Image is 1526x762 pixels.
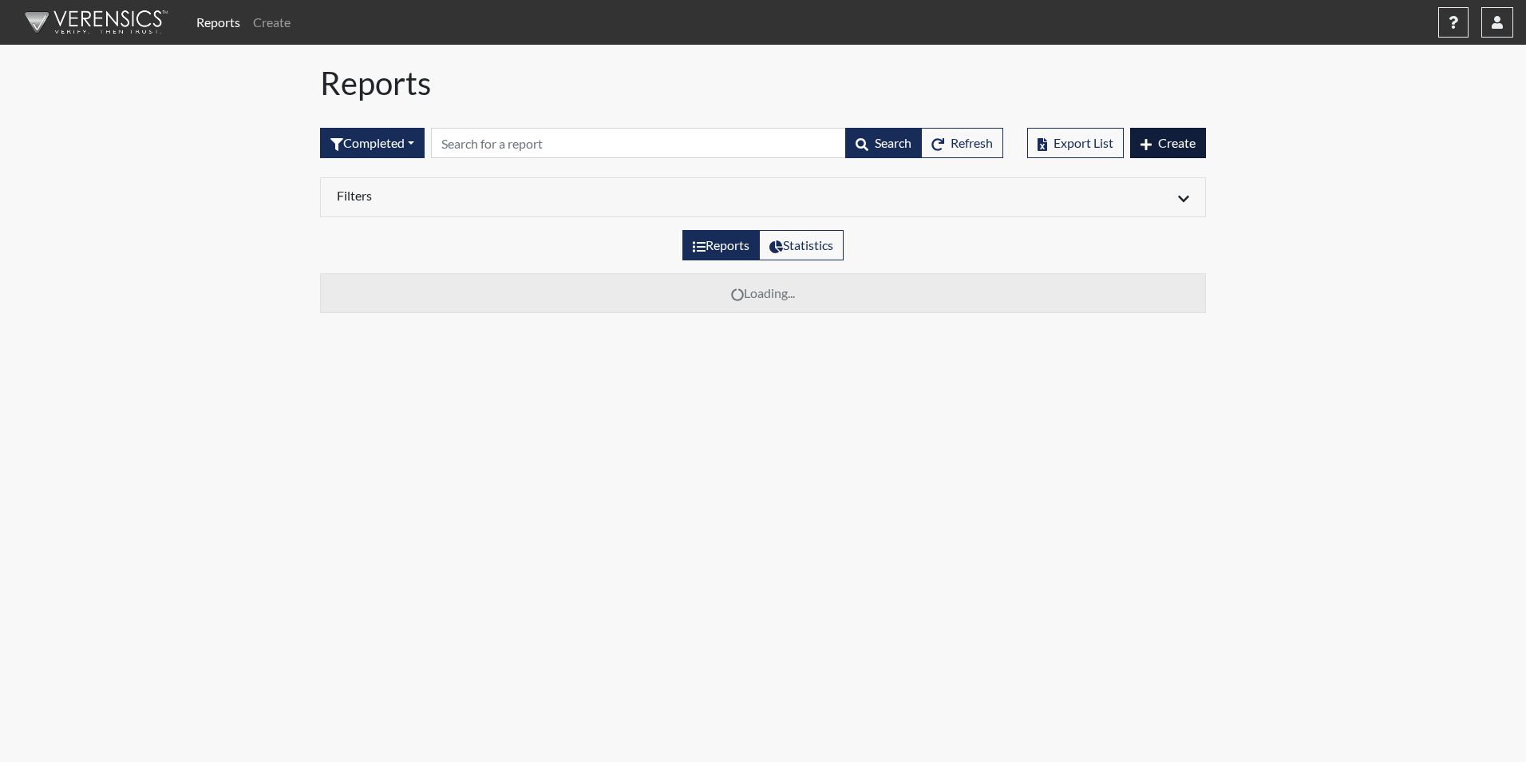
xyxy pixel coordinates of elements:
[320,128,425,158] div: Filter by interview status
[759,230,844,260] label: View statistics about completed interviews
[1130,128,1206,158] button: Create
[320,64,1206,102] h1: Reports
[325,188,1201,207] div: Click to expand/collapse filters
[321,274,1206,313] td: Loading...
[320,128,425,158] button: Completed
[921,128,1003,158] button: Refresh
[1027,128,1124,158] button: Export List
[951,135,993,150] span: Refresh
[1054,135,1113,150] span: Export List
[845,128,922,158] button: Search
[247,6,297,38] a: Create
[682,230,760,260] label: View the list of reports
[1158,135,1196,150] span: Create
[337,188,751,203] h6: Filters
[875,135,911,150] span: Search
[431,128,846,158] input: Search by Registration ID, Interview Number, or Investigation Name.
[190,6,247,38] a: Reports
